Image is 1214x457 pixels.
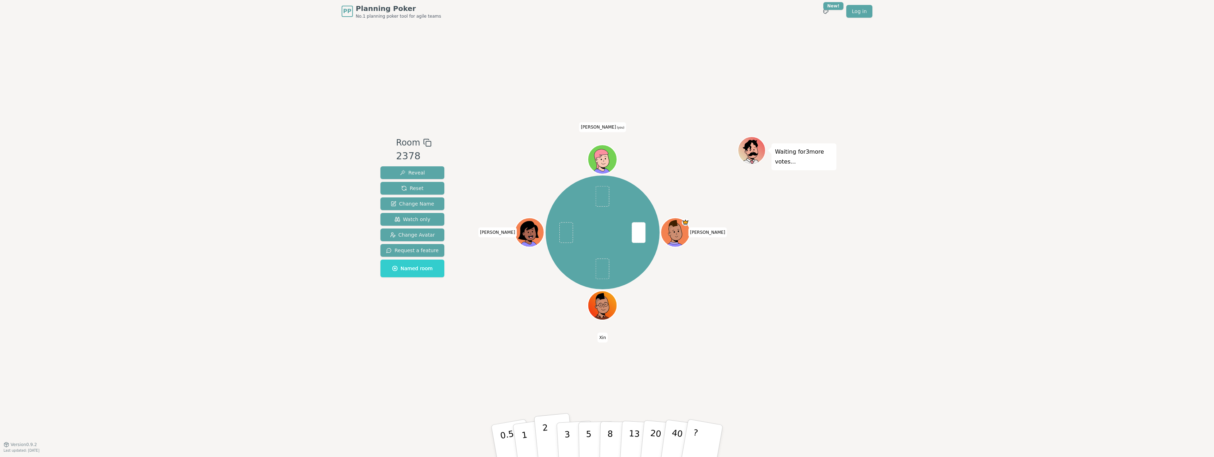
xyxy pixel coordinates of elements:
button: Named room [380,260,444,277]
button: Change Avatar [380,228,444,241]
button: Request a feature [380,244,444,257]
p: Waiting for 3 more votes... [775,147,833,167]
button: Click to change your avatar [589,146,616,173]
span: Planning Poker [356,4,441,13]
button: New! [819,5,832,18]
span: Reset [401,185,423,192]
span: Change Name [391,200,434,207]
span: Change Avatar [390,231,435,238]
button: Watch only [380,213,444,226]
span: Evan is the host [682,219,689,226]
span: Click to change your name [478,227,517,237]
button: Change Name [380,197,444,210]
button: Version0.9.2 [4,442,37,447]
span: Click to change your name [688,227,727,237]
a: PPPlanning PokerNo.1 planning poker tool for agile teams [342,4,441,19]
span: (you) [616,126,625,129]
span: Version 0.9.2 [11,442,37,447]
span: No.1 planning poker tool for agile teams [356,13,441,19]
button: Reveal [380,166,444,179]
span: PP [343,7,351,16]
div: 2378 [396,149,431,164]
span: Click to change your name [597,333,608,343]
a: Log in [846,5,872,18]
span: Named room [392,265,433,272]
div: New! [823,2,843,10]
span: Last updated: [DATE] [4,449,40,452]
span: Reveal [400,169,425,176]
span: Click to change your name [579,122,626,132]
button: Reset [380,182,444,195]
span: Room [396,136,420,149]
span: Watch only [395,216,431,223]
span: Request a feature [386,247,439,254]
